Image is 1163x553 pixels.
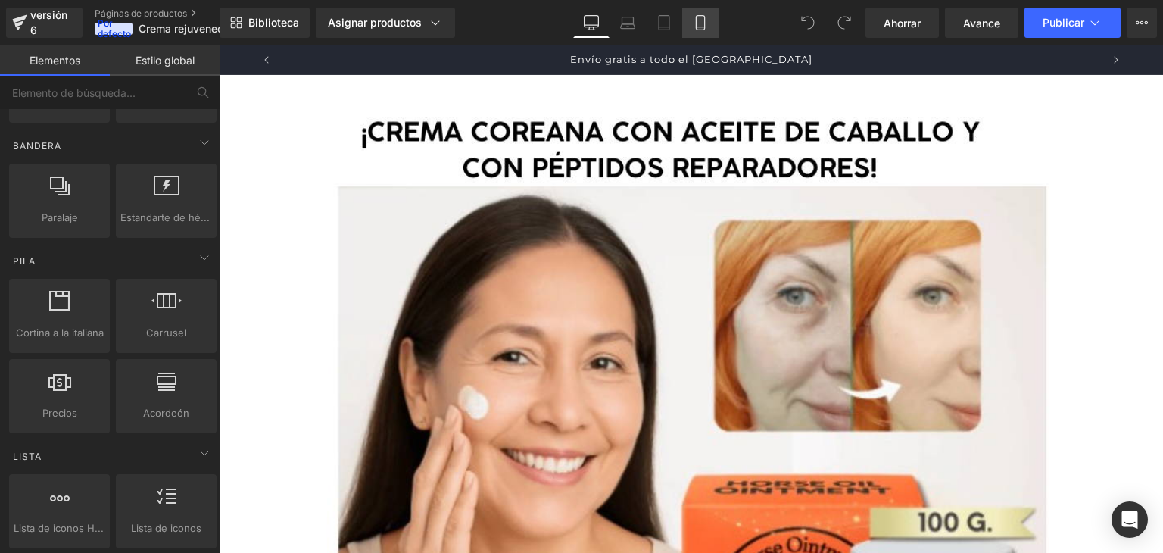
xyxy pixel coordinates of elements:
[1024,8,1121,38] button: Publicar
[1127,8,1157,38] button: Más
[42,211,78,223] font: Paralaje
[1043,16,1084,29] font: Publicar
[14,522,106,534] font: Lista de iconos Hoz
[610,8,646,38] a: Computadora portátil
[945,8,1018,38] a: Avance
[646,8,682,38] a: Tableta
[42,407,77,419] font: Precios
[793,8,823,38] button: Deshacer
[351,8,594,20] font: Envío gratis a todo el [GEOGRAPHIC_DATA]
[16,326,104,339] font: Cortina a la italiana
[146,326,186,339] font: Carrusel
[248,16,299,29] font: Biblioteca
[131,522,201,534] font: Lista de iconos
[220,8,310,38] a: Nueva Biblioteca
[98,17,131,39] font: Por defecto
[139,22,320,35] font: Crema rejuvenecedora - Horse Elixir
[30,54,80,67] font: Elementos
[328,16,422,29] font: Asignar productos
[13,140,61,152] font: Bandera
[120,211,217,223] font: Estandarte de héroe
[682,8,719,38] a: Móvil
[13,255,36,267] font: Pila
[573,8,610,38] a: De oficina
[6,8,83,38] a: versión 6
[143,407,189,419] font: Acordeón
[95,8,269,20] a: Páginas de productos
[1112,501,1148,538] div: Abrir Intercom Messenger
[13,451,42,462] font: Lista
[136,54,195,67] font: Estilo global
[95,8,187,19] font: Páginas de productos
[829,8,859,38] button: Rehacer
[884,17,921,30] font: Ahorrar
[963,17,1000,30] font: Avance
[30,8,67,36] font: versión 6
